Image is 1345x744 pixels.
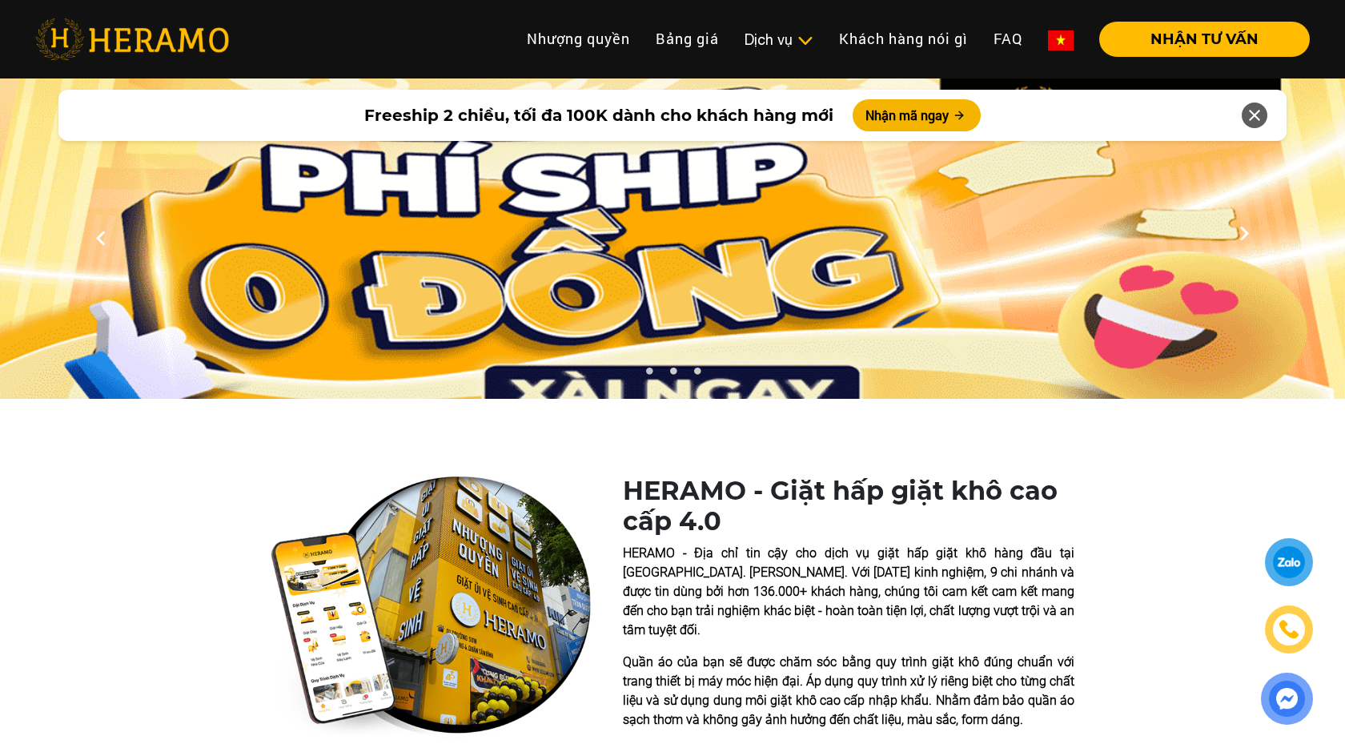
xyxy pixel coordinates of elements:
img: phone-icon [1280,621,1299,638]
button: NHẬN TƯ VẤN [1099,22,1310,57]
a: NHẬN TƯ VẤN [1086,32,1310,46]
button: Nhận mã ngay [853,99,981,131]
a: phone-icon [1267,608,1311,651]
a: Bảng giá [643,22,732,56]
img: heramo-quality-banner [271,476,591,738]
a: Nhượng quyền [514,22,643,56]
a: FAQ [981,22,1035,56]
button: 3 [689,367,705,383]
img: subToggleIcon [797,33,813,49]
img: vn-flag.png [1048,30,1074,50]
p: Quần áo của bạn sẽ được chăm sóc bằng quy trình giặt khô đúng chuẩn với trang thiết bị máy móc hi... [623,653,1074,730]
div: Dịch vụ [745,29,813,50]
button: 2 [664,367,681,383]
p: HERAMO - Địa chỉ tin cậy cho dịch vụ giặt hấp giặt khô hàng đầu tại [GEOGRAPHIC_DATA]. [PERSON_NA... [623,544,1074,640]
span: Freeship 2 chiều, tối đa 100K dành cho khách hàng mới [364,103,833,127]
h1: HERAMO - Giặt hấp giặt khô cao cấp 4.0 [623,476,1074,537]
img: heramo-logo.png [35,18,229,60]
a: Khách hàng nói gì [826,22,981,56]
button: 1 [640,367,656,383]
